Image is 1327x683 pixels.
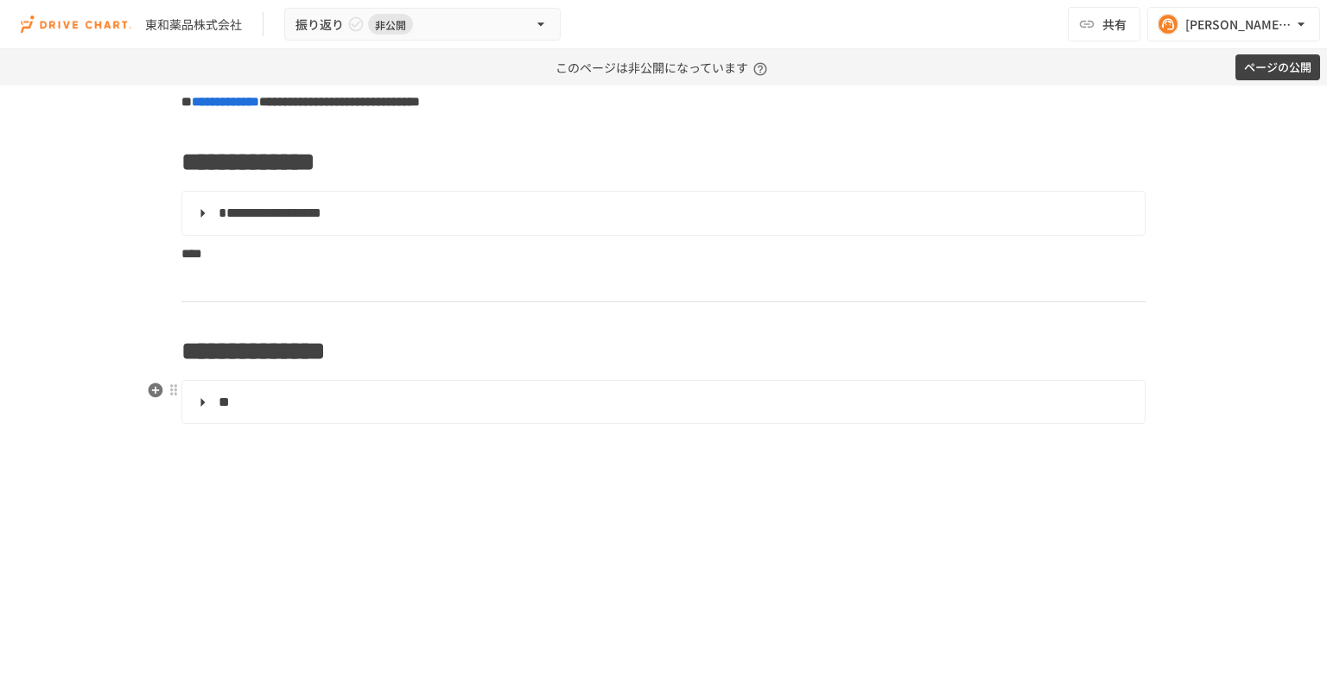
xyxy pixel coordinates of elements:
button: 振り返り非公開 [284,8,561,41]
span: 共有 [1102,15,1127,34]
button: 共有 [1068,7,1140,41]
span: 非公開 [368,16,413,34]
p: このページは非公開になっています [556,49,772,85]
img: i9VDDS9JuLRLX3JIUyK59LcYp6Y9cayLPHs4hOxMB9W [21,10,131,38]
button: [PERSON_NAME][EMAIL_ADDRESS][DOMAIN_NAME] [1147,7,1320,41]
span: 振り返り [295,14,344,35]
button: ページの公開 [1235,54,1320,81]
div: 東和薬品株式会社 [145,16,242,34]
div: [PERSON_NAME][EMAIL_ADDRESS][DOMAIN_NAME] [1185,14,1292,35]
